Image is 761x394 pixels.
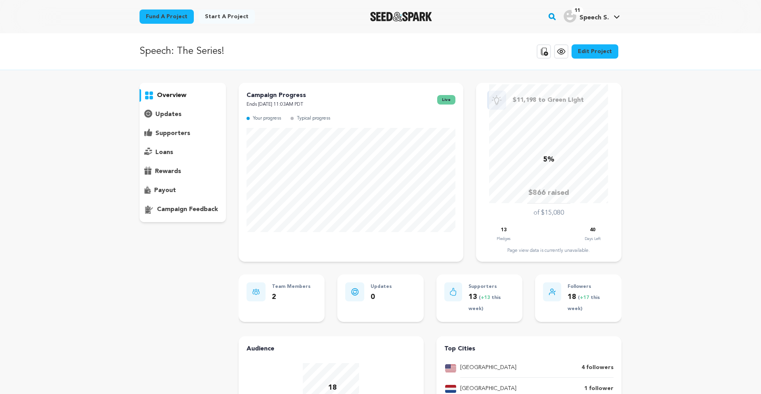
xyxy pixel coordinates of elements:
button: rewards [140,165,226,178]
a: Start a project [199,10,255,24]
p: Pledges [497,235,511,243]
p: 5% [543,154,554,166]
p: Typical progress [297,114,330,123]
p: 18 [328,382,337,394]
span: Speech S. [579,15,609,21]
span: 11 [572,7,583,15]
p: payout [154,186,176,195]
p: Your progress [253,114,281,123]
p: 13 [501,226,507,235]
a: Speech S.'s Profile [562,8,621,23]
p: 0 [371,291,392,303]
p: supporters [155,129,190,138]
p: Followers [568,282,614,291]
p: Ends [DATE] 11:03AM PDT [247,100,306,109]
p: 4 followers [581,363,614,373]
button: updates [140,108,226,121]
span: +13 [481,295,491,300]
button: campaign feedback [140,203,226,216]
h4: Audience [247,344,416,354]
div: Speech S.'s Profile [564,10,609,23]
a: Fund a project [140,10,194,24]
span: Speech S.'s Profile [562,8,621,25]
p: 40 [590,226,595,235]
p: Campaign Progress [247,91,306,100]
h4: Top Cities [444,344,614,354]
button: loans [140,146,226,159]
img: Seed&Spark Logo Dark Mode [370,12,432,21]
p: Team Members [272,282,311,291]
img: user.png [564,10,576,23]
p: 1 follower [584,384,614,394]
button: payout [140,184,226,197]
a: Edit Project [572,44,618,59]
p: 13 [468,291,514,314]
span: +17 [580,295,591,300]
p: Supporters [468,282,514,291]
p: overview [157,91,186,100]
span: ( this week) [568,295,600,312]
span: live [437,95,455,105]
p: [GEOGRAPHIC_DATA] [460,363,516,373]
p: Speech: The Series! [140,44,224,59]
p: of $15,080 [533,208,564,218]
p: rewards [155,167,181,176]
p: Updates [371,282,392,291]
p: updates [155,110,182,119]
p: [GEOGRAPHIC_DATA] [460,384,516,394]
a: Seed&Spark Homepage [370,12,432,21]
p: 18 [568,291,614,314]
button: supporters [140,127,226,140]
span: ( this week) [468,295,501,312]
div: Page view data is currently unavailable. [484,247,614,254]
p: loans [155,148,173,157]
button: overview [140,89,226,102]
p: 2 [272,291,311,303]
p: campaign feedback [157,205,218,214]
p: Days Left [585,235,600,243]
